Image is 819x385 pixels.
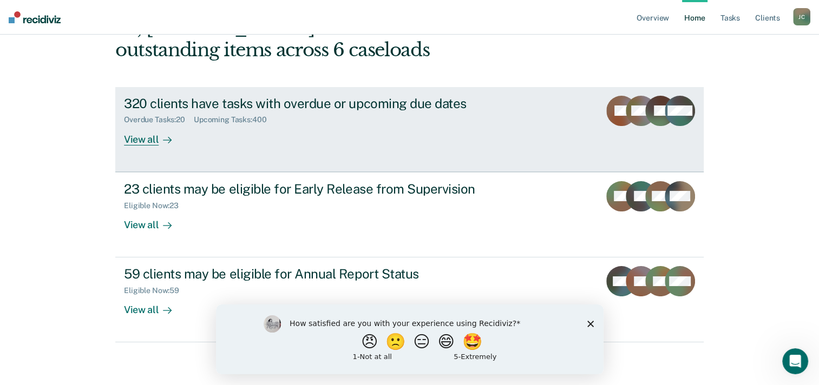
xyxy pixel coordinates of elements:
a: 23 clients may be eligible for Early Release from SupervisionEligible Now:23View all [115,172,704,257]
div: 23 clients may be eligible for Early Release from Supervision [124,181,504,197]
iframe: Survey by Kim from Recidiviz [216,304,604,374]
div: 320 clients have tasks with overdue or upcoming due dates [124,96,504,111]
div: View all [124,210,185,231]
div: Eligible Now : 59 [124,286,188,295]
div: J C [793,8,810,25]
div: View all [124,295,185,316]
div: Eligible Now : 23 [124,201,187,210]
img: Recidiviz [9,11,61,23]
button: JC [793,8,810,25]
div: Hi, [PERSON_NAME]. We’ve found some outstanding items across 6 caseloads [115,17,586,61]
a: 59 clients may be eligible for Annual Report StatusEligible Now:59View all [115,257,704,342]
div: Overdue Tasks : 20 [124,115,194,124]
div: View all [124,124,185,145]
iframe: Intercom live chat [782,348,808,374]
div: Upcoming Tasks : 400 [194,115,276,124]
div: 59 clients may be eligible for Annual Report Status [124,266,504,282]
a: 320 clients have tasks with overdue or upcoming due datesOverdue Tasks:20Upcoming Tasks:400View all [115,87,704,172]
